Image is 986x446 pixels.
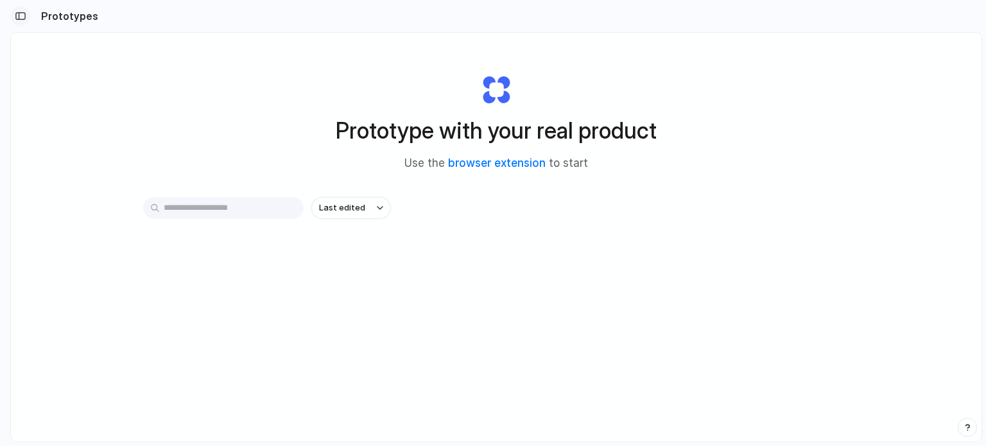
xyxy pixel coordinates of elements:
[336,114,657,148] h1: Prototype with your real product
[404,155,588,172] span: Use the to start
[448,157,546,169] a: browser extension
[311,197,391,219] button: Last edited
[319,202,365,214] span: Last edited
[36,8,98,24] h2: Prototypes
